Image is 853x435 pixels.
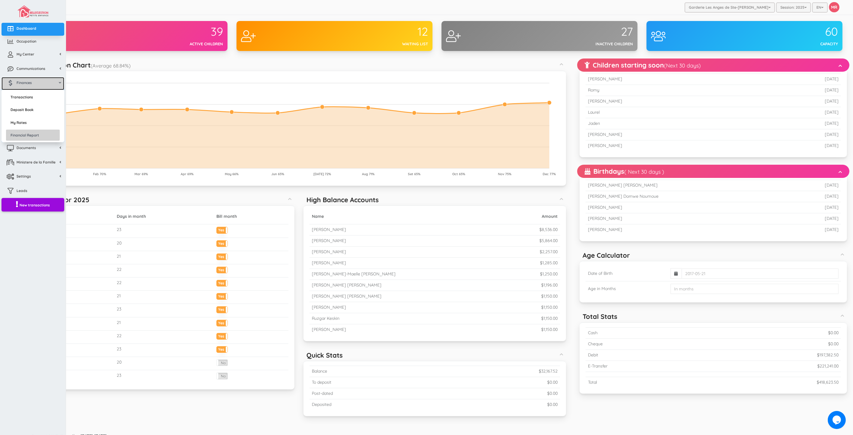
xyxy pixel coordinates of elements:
[17,188,27,193] span: Leads
[586,191,790,202] td: [PERSON_NAME] Domwe Noumoue
[114,370,214,383] td: 23
[306,352,343,359] h5: Quick Stats
[440,377,560,388] td: $0.00
[217,360,228,366] label: No
[20,202,50,208] span: New transactions
[217,227,228,232] label: Yes
[586,107,758,118] td: Laurel
[586,180,790,191] td: [PERSON_NAME] [PERSON_NAME]
[17,5,48,17] img: image
[217,241,228,245] label: Yes
[586,140,758,151] td: [PERSON_NAME]
[541,304,558,310] small: $1,150.00
[271,172,284,176] tspan: Jun 65%
[408,172,420,176] tspan: Set 65%
[312,249,346,254] small: [PERSON_NAME]
[362,172,375,176] tspan: Aug 71%
[17,26,36,31] span: Dashboard
[17,174,31,179] span: Settings
[17,39,36,44] span: Occupation
[181,172,194,176] tspan: Apr 69%
[217,307,228,311] label: Yes
[114,357,214,370] td: 20
[586,349,707,361] td: Debit
[707,361,841,372] td: $221,241.00
[707,349,841,361] td: $197,382.50
[583,252,630,259] h5: Age Calculator
[586,377,707,388] td: Total
[313,172,331,176] tspan: [DATE] 72%
[114,291,214,304] td: 21
[585,61,701,69] h5: Children starting soon
[624,168,664,175] small: ( Next 30 days )
[35,61,131,69] h5: Occupation Chart
[2,23,64,36] a: Dashboard
[540,260,558,265] small: $1,285.00
[217,254,228,258] label: Yes
[707,338,841,349] td: $0.00
[758,85,841,96] td: [DATE]
[309,388,440,399] td: Post-dated
[707,377,841,388] td: $418,623.50
[38,344,114,357] td: October
[217,293,228,298] label: Yes
[38,330,114,343] td: September
[114,317,214,330] td: 21
[217,333,228,338] label: Yes
[541,316,558,321] small: $1,150.00
[790,191,841,202] td: [DATE]
[539,238,558,243] small: $5,864.00
[38,291,114,304] td: June
[217,280,228,285] label: Yes
[38,317,114,330] td: August
[586,281,668,297] td: Age in Months
[2,185,64,198] a: Leads
[745,25,838,38] div: 60
[216,214,286,219] h5: Bill month
[130,25,223,38] div: 39
[312,214,506,219] h5: Name
[217,346,228,351] label: Yes
[312,282,381,288] small: [PERSON_NAME] [PERSON_NAME]
[790,213,841,224] td: [DATE]
[758,96,841,107] td: [DATE]
[2,63,64,76] a: Communications
[309,377,440,388] td: To deposit
[38,224,114,238] td: January
[6,104,60,115] a: Deposit Book
[586,96,758,107] td: [PERSON_NAME]
[2,142,64,155] a: Documents
[38,238,114,251] td: February
[335,41,428,47] div: Waiting list
[312,260,346,265] small: [PERSON_NAME]
[586,74,758,85] td: [PERSON_NAME]
[2,77,64,90] a: Finances
[114,264,214,277] td: 22
[114,304,214,317] td: 23
[790,224,841,235] td: [DATE]
[586,338,707,349] td: Cheque
[6,130,60,141] a: Financial Report
[309,366,440,377] td: Balance
[217,267,228,271] label: Yes
[335,25,428,38] div: 12
[541,293,558,299] small: $1,150.00
[540,249,558,254] small: $2,257.00
[586,118,758,129] td: Jaden
[586,202,790,213] td: [PERSON_NAME]
[540,25,633,38] div: 27
[17,66,45,71] span: Communications
[586,129,758,140] td: [PERSON_NAME]
[440,366,560,377] td: $32,167.52
[306,196,379,203] h5: High Balance Accounts
[790,202,841,213] td: [DATE]
[2,49,64,61] a: My Center
[117,214,212,219] h5: Days in month
[2,198,64,211] a: New transactions
[498,172,511,176] tspan: Nov 75%
[707,327,841,338] td: $0.00
[38,370,114,383] td: December
[312,327,346,332] small: [PERSON_NAME]
[312,238,346,243] small: [PERSON_NAME]
[114,344,214,357] td: 23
